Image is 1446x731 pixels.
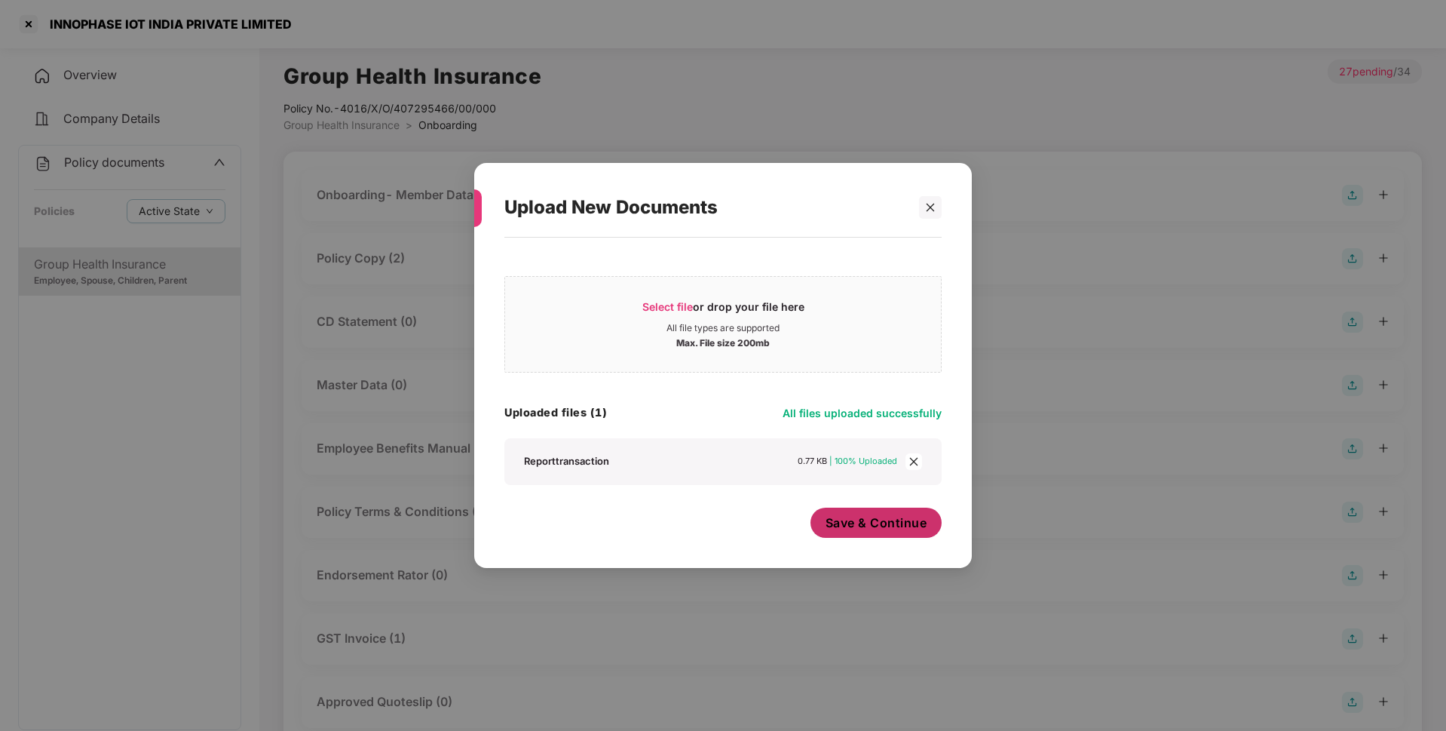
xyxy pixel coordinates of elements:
[783,407,942,419] span: All files uploaded successfully
[666,322,780,334] div: All file types are supported
[642,299,804,322] div: or drop your file here
[810,508,942,538] button: Save & Continue
[925,202,936,213] span: close
[524,454,609,468] div: Reporttransaction
[505,288,941,361] span: Select fileor drop your file hereAll file types are supportedMax. File size 200mb
[642,300,693,313] span: Select file
[829,456,897,466] span: | 100% Uploaded
[676,334,770,349] div: Max. File size 200mb
[504,178,905,237] div: Upload New Documents
[826,514,927,531] span: Save & Continue
[798,456,827,466] span: 0.77 KB
[504,405,607,420] h4: Uploaded files (1)
[905,453,922,470] span: close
